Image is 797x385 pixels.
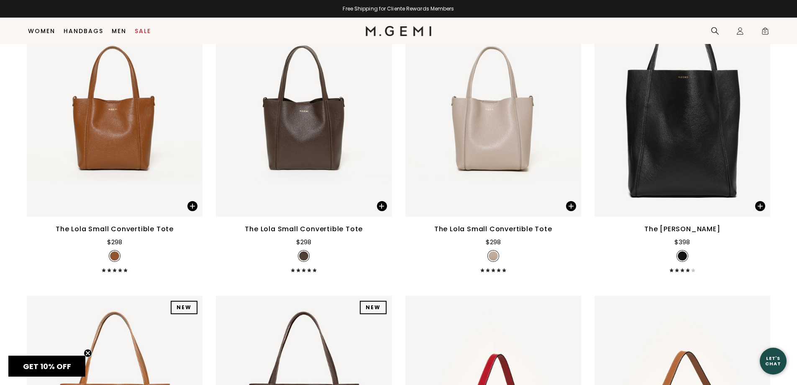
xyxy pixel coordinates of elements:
div: $298 [296,237,311,247]
div: The [PERSON_NAME] [644,224,720,234]
a: Sale [135,28,151,34]
div: $298 [107,237,122,247]
div: $398 [674,237,690,247]
div: $298 [486,237,501,247]
div: Let's Chat [760,356,787,366]
img: M.Gemi [366,26,431,36]
a: Handbags [64,28,103,34]
div: NEW [360,301,387,314]
img: v_7397617172539_SWATCH_50x.jpg [110,251,119,261]
a: Women [28,28,55,34]
button: Close teaser [84,349,92,357]
div: The Lola Small Convertible Tote [56,224,174,234]
img: v_7397617238075_SWATCH_50x.jpg [489,251,498,261]
a: Men [112,28,126,34]
div: The Lola Small Convertible Tote [434,224,552,234]
img: v_7397608357947_SWATCH_50x.jpg [678,251,687,261]
div: GET 10% OFFClose teaser [8,356,85,377]
span: 0 [761,28,769,37]
img: v_7397617205307_SWATCH_50x.jpg [299,251,308,261]
div: The Lola Small Convertible Tote [245,224,363,234]
div: NEW [171,301,197,314]
span: GET 10% OFF [23,361,71,372]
